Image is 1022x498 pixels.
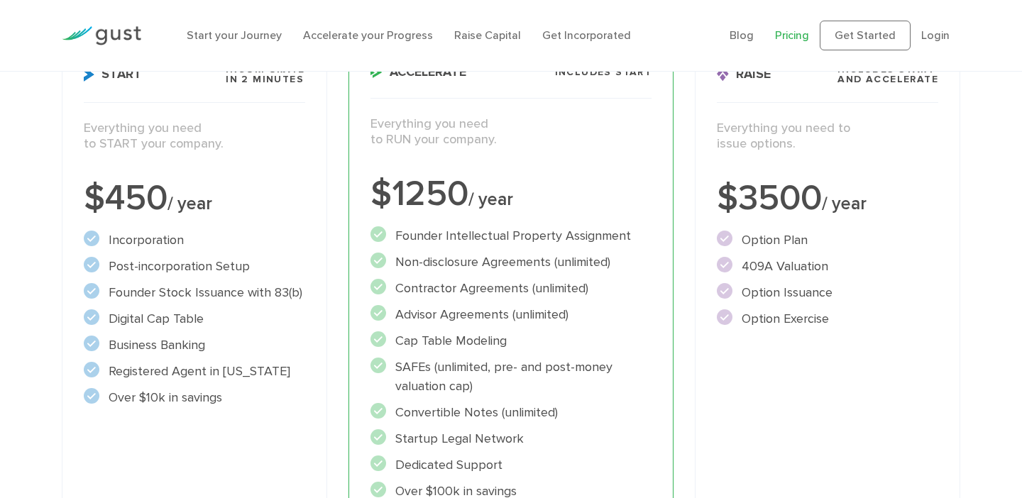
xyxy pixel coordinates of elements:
[370,177,652,212] div: $1250
[717,67,771,82] span: Raise
[717,283,938,302] li: Option Issuance
[62,26,141,45] img: Gust Logo
[303,28,433,42] a: Accelerate your Progress
[454,28,521,42] a: Raise Capital
[822,193,867,214] span: / year
[84,121,305,153] p: Everything you need to START your company.
[370,358,652,396] li: SAFEs (unlimited, pre- and post-money valuation cap)
[717,309,938,328] li: Option Exercise
[370,429,652,448] li: Startup Legal Network
[717,181,938,216] div: $3500
[370,305,652,324] li: Advisor Agreements (unlimited)
[84,181,305,216] div: $450
[84,67,142,82] span: Start
[84,388,305,407] li: Over $10k in savings
[730,28,754,42] a: Blog
[837,65,938,84] span: Includes START and ACCELERATE
[84,67,94,82] img: Start Icon X2
[370,67,383,78] img: Accelerate Icon
[542,28,631,42] a: Get Incorporated
[84,336,305,355] li: Business Banking
[187,28,282,42] a: Start your Journey
[820,21,911,50] a: Get Started
[370,403,652,422] li: Convertible Notes (unlimited)
[84,309,305,328] li: Digital Cap Table
[370,455,652,475] li: Dedicated Support
[717,231,938,250] li: Option Plan
[555,67,652,77] span: Includes START
[84,231,305,250] li: Incorporation
[775,28,809,42] a: Pricing
[84,257,305,276] li: Post-incorporation Setup
[717,121,938,153] p: Everything you need to issue options.
[370,253,652,272] li: Non-disclosure Agreements (unlimited)
[84,362,305,381] li: Registered Agent in [US_STATE]
[370,226,652,245] li: Founder Intellectual Property Assignment
[370,279,652,298] li: Contractor Agreements (unlimited)
[717,67,729,82] img: Raise Icon
[226,65,304,84] span: Incorporate in 2 Minutes
[717,257,938,276] li: 409A Valuation
[370,116,652,148] p: Everything you need to RUN your company.
[84,283,305,302] li: Founder Stock Issuance with 83(b)
[370,331,652,350] li: Cap Table Modeling
[167,193,212,214] span: / year
[468,189,513,210] span: / year
[921,28,950,42] a: Login
[370,66,466,79] span: Accelerate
